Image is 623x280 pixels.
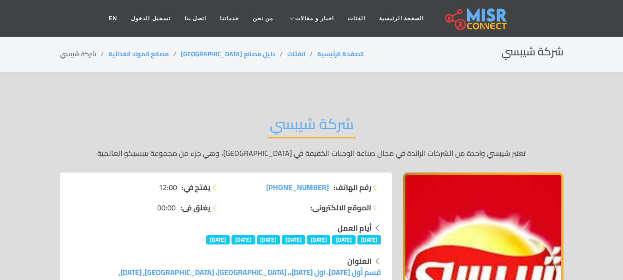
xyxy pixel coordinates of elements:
[332,235,356,244] span: [DATE]
[287,48,305,60] a: الفئات
[157,202,176,213] span: 00:00
[357,235,381,244] span: [DATE]
[266,182,329,193] a: [PHONE_NUMBER]
[181,48,275,60] a: دليل مصانع [GEOGRAPHIC_DATA]
[60,49,108,59] li: شركة شيبسي
[310,202,371,213] strong: الموقع الالكتروني:
[180,202,211,213] strong: يغلق في:
[445,7,507,30] img: main.misr_connect
[182,182,211,193] strong: يفتح في:
[159,182,177,193] span: 12:00
[124,10,177,27] a: تسجيل الدخول
[333,182,371,193] strong: رقم الهاتف:
[257,235,280,244] span: [DATE]
[102,10,125,27] a: EN
[317,48,364,60] a: الصفحة الرئيسية
[267,115,356,138] h2: شركة شيبسي
[341,10,372,27] a: الفئات
[108,48,169,60] a: مصانع المواد الغذائية
[206,235,230,244] span: [DATE]
[60,148,564,159] p: تعتبر شيبسي واحدة من الشركات الرائدة في مجال صناعة الوجبات الخفيفة في [GEOGRAPHIC_DATA]، وهي جزء ...
[213,10,246,27] a: خدماتنا
[338,221,372,235] strong: أيام العمل
[282,235,305,244] span: [DATE]
[347,254,372,268] strong: العنوان
[178,10,213,27] a: اتصل بنا
[266,180,329,194] span: [PHONE_NUMBER]
[372,10,431,27] a: الصفحة الرئيسية
[501,45,564,59] h2: شركة شيبسي
[231,235,255,244] span: [DATE]
[280,10,341,27] a: اخبار و مقالات
[295,14,334,23] span: اخبار و مقالات
[307,235,331,244] span: [DATE]
[246,10,280,27] a: من نحن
